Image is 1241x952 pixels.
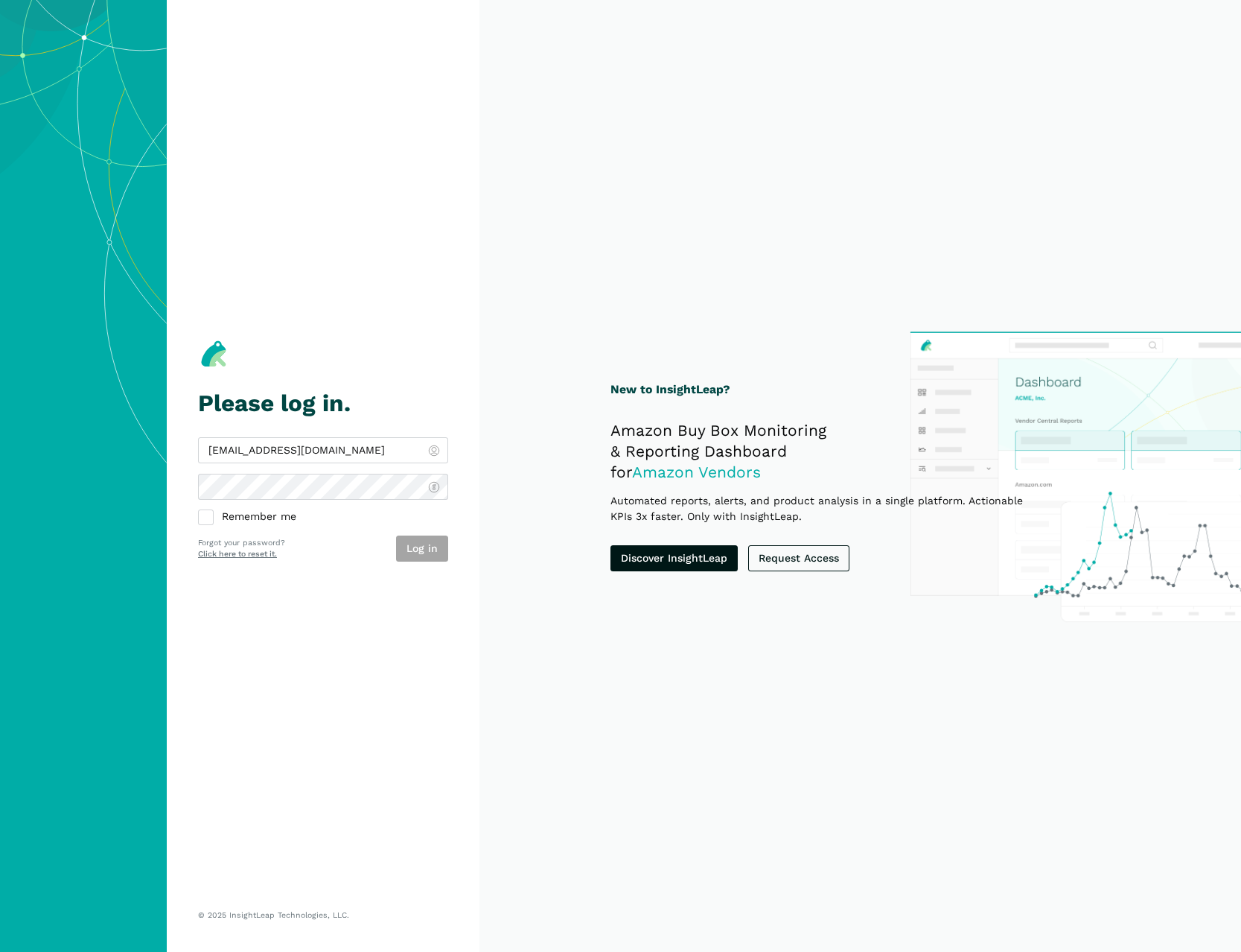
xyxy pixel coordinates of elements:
p: Automated reports, alerts, and product analysis in a single platform. Actionable KPIs 3x faster. ... [610,493,1046,524]
h2: Amazon Buy Box Monitoring & Reporting Dashboard for [610,420,1046,483]
h1: New to InsightLeap? [610,381,1046,399]
input: admin@insightleap.com [198,437,448,463]
p: © 2025 InsightLeap Technologies, LLC. [198,910,448,921]
a: Click here to reset it. [198,549,277,559]
h1: Please log in. [198,390,448,416]
a: Discover InsightLeap [610,545,738,571]
label: Remember me [198,510,448,524]
a: Request Access [748,545,849,571]
p: Forgot your password? [198,537,285,549]
span: Amazon Vendors [632,463,761,481]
